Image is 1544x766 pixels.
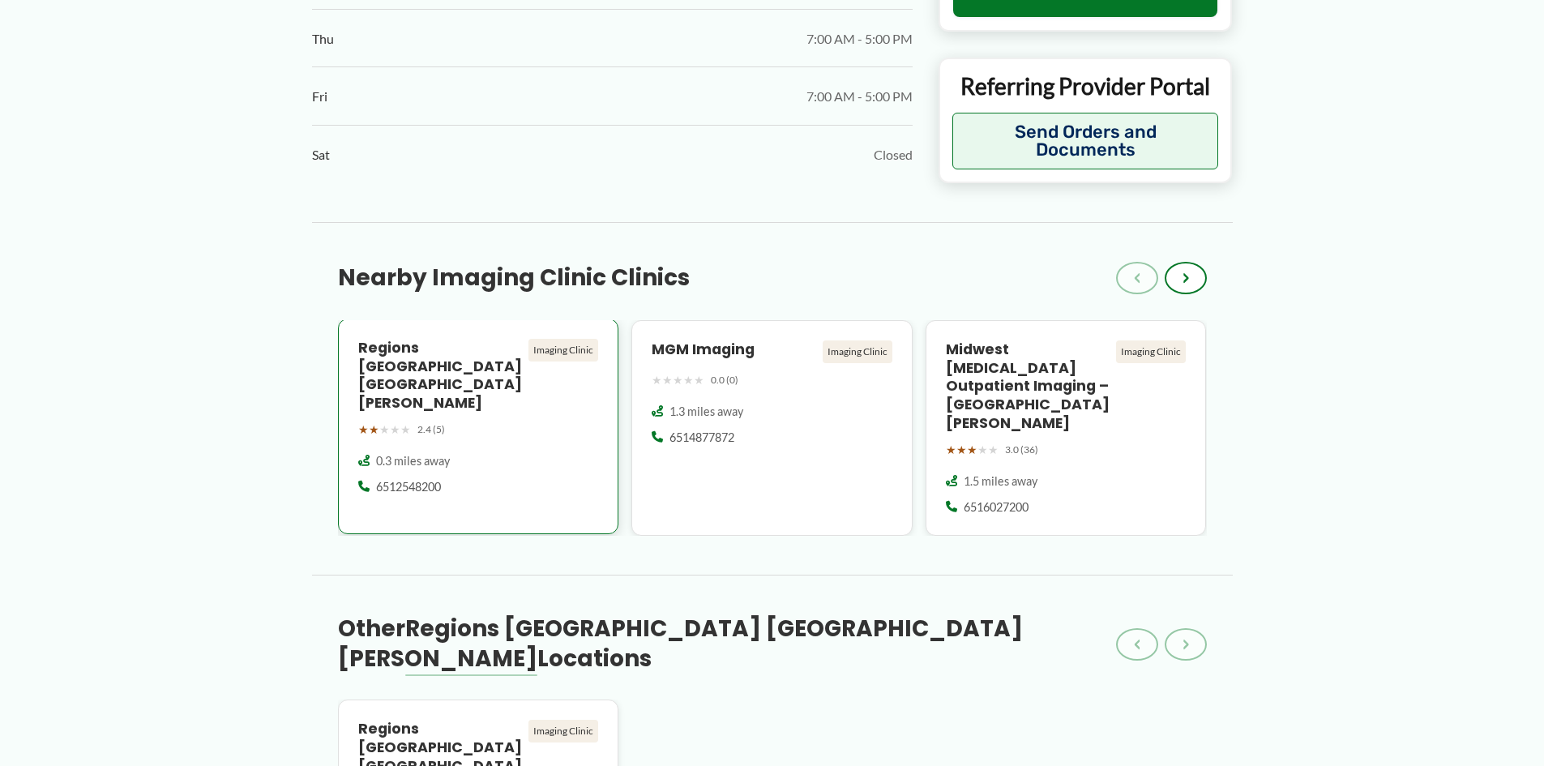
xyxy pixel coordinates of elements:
[358,419,369,440] span: ★
[369,419,379,440] span: ★
[1165,262,1207,294] button: ›
[376,453,450,469] span: 0.3 miles away
[711,371,738,389] span: 0.0 (0)
[669,404,743,420] span: 1.3 miles away
[1183,268,1189,288] span: ›
[967,439,977,460] span: ★
[652,370,662,391] span: ★
[312,84,327,109] span: Fri
[652,340,816,359] h4: MGM Imaging
[1134,268,1140,288] span: ‹
[694,370,704,391] span: ★
[1116,262,1158,294] button: ‹
[1005,441,1038,459] span: 3.0 (36)
[683,370,694,391] span: ★
[946,439,956,460] span: ★
[952,113,1219,169] button: Send Orders and Documents
[874,143,913,167] span: Closed
[964,473,1037,490] span: 1.5 miles away
[956,439,967,460] span: ★
[964,499,1029,516] span: 6516027200
[338,263,690,293] h3: Nearby Imaging Clinic Clinics
[338,614,1116,674] h3: Other Locations
[379,419,390,440] span: ★
[806,84,913,109] span: 7:00 AM - 5:00 PM
[312,27,334,51] span: Thu
[1134,635,1140,654] span: ‹
[1116,628,1158,661] button: ‹
[312,143,330,167] span: Sat
[376,479,441,495] span: 6512548200
[1165,628,1207,661] button: ›
[1116,340,1186,363] div: Imaging Clinic
[946,340,1110,433] h4: Midwest [MEDICAL_DATA] Outpatient Imaging – [GEOGRAPHIC_DATA][PERSON_NAME]
[977,439,988,460] span: ★
[662,370,673,391] span: ★
[631,320,913,537] a: MGM Imaging Imaging Clinic ★★★★★ 0.0 (0) 1.3 miles away 6514877872
[528,720,598,742] div: Imaging Clinic
[669,430,734,446] span: 6514877872
[926,320,1207,537] a: Midwest [MEDICAL_DATA] Outpatient Imaging – [GEOGRAPHIC_DATA][PERSON_NAME] Imaging Clinic ★★★★★ 3...
[417,421,445,439] span: 2.4 (5)
[952,71,1219,100] p: Referring Provider Portal
[806,27,913,51] span: 7:00 AM - 5:00 PM
[528,339,598,362] div: Imaging Clinic
[338,613,1023,674] span: Regions [GEOGRAPHIC_DATA] [GEOGRAPHIC_DATA][PERSON_NAME]
[400,419,411,440] span: ★
[358,339,523,413] h4: Regions [GEOGRAPHIC_DATA] [GEOGRAPHIC_DATA][PERSON_NAME]
[1183,635,1189,654] span: ›
[673,370,683,391] span: ★
[988,439,999,460] span: ★
[390,419,400,440] span: ★
[823,340,892,363] div: Imaging Clinic
[338,320,619,537] a: Regions [GEOGRAPHIC_DATA] [GEOGRAPHIC_DATA][PERSON_NAME] Imaging Clinic ★★★★★ 2.4 (5) 0.3 miles a...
